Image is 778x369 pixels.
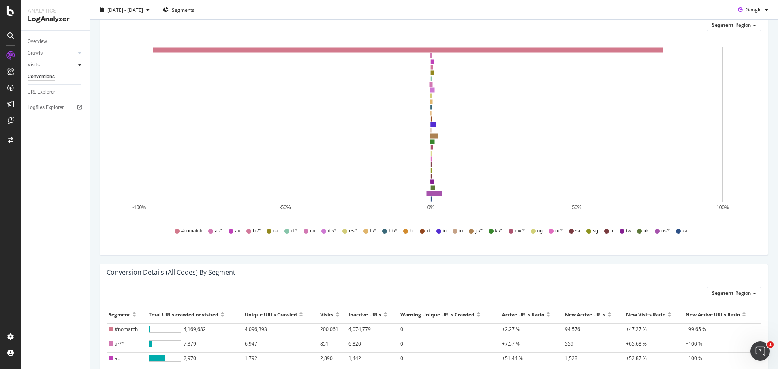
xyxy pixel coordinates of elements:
span: +99.65 % [686,326,706,333]
span: 4,074,779 [348,326,371,333]
span: Region [735,21,751,28]
span: za [682,228,688,235]
span: au [235,228,240,235]
div: New Active URLs [565,308,605,321]
a: Conversions [28,73,84,81]
div: URL Explorer [28,88,55,96]
span: 851 [320,340,329,347]
text: 0% [427,205,435,211]
span: ng [537,228,543,235]
div: Inactive URLs [348,308,381,321]
span: Google [746,6,762,13]
a: URL Explorer [28,88,84,96]
span: 1,442 [348,355,361,362]
span: 559 [565,340,573,347]
span: +7.57 % [502,340,520,347]
span: sa [575,228,581,235]
a: Logfiles Explorer [28,103,84,112]
span: cn [310,228,315,235]
button: [DATE] - [DATE] [96,3,153,16]
span: ht [410,228,414,235]
span: 7,379 [184,340,196,350]
div: New Active URLs Ratio [686,308,740,321]
a: Visits [28,61,76,69]
span: 0 [400,340,403,347]
span: [DATE] - [DATE] [107,6,143,13]
span: Region [735,290,751,296]
span: 4,169,682 [184,326,206,336]
div: Visits [320,308,333,321]
text: -50% [279,205,291,211]
span: 4,096,393 [245,326,267,333]
div: Crawls [28,49,43,58]
span: 0 [400,355,403,362]
span: +2.27 % [502,326,520,333]
text: 100% [716,205,729,211]
span: io [459,228,463,235]
div: Overview [28,37,47,46]
span: 2,970 [184,355,196,365]
span: 6,820 [348,340,361,347]
div: Visits [28,61,40,69]
span: in [443,228,447,235]
span: 200,061 [320,326,338,333]
span: +65.68 % [626,340,647,347]
span: +51.44 % [502,355,523,362]
span: +52.87 % [626,355,647,362]
span: tw [626,228,631,235]
a: Crawls [28,49,76,58]
span: +100 % [686,355,702,362]
span: #nomatch [181,228,203,235]
div: Total URLs crawled or visited [149,308,218,321]
span: Segment [712,290,733,296]
button: Segments [160,3,198,16]
div: Analytics [28,6,83,15]
div: Conversions [28,73,55,81]
text: -100% [132,205,146,211]
span: 6,947 [245,340,257,347]
span: 2,890 [320,355,333,362]
div: Conversion Details (all codes) by Segment [107,268,235,276]
span: au [115,355,120,362]
svg: A chart. [107,38,755,220]
span: 0 [400,326,403,333]
span: ca [273,228,278,235]
span: Segment [712,21,733,28]
div: Warning Unique URLs Crawled [400,308,474,321]
span: 1,528 [565,355,577,362]
span: uk [643,228,649,235]
div: Active URLs Ratio [502,308,544,321]
span: #nomatch [115,326,138,333]
div: Unique URLs Crawled [245,308,297,321]
span: +47.27 % [626,326,647,333]
div: Segment [109,308,130,321]
span: 1 [767,341,774,348]
span: tr [611,228,613,235]
span: id [426,228,430,235]
a: Overview [28,37,84,46]
span: Segments [172,6,194,13]
span: 1,792 [245,355,257,362]
span: +100 % [686,340,702,347]
div: New Visits Ratio [626,308,665,321]
div: Logfiles Explorer [28,103,64,112]
button: Google [735,3,772,16]
text: 50% [572,205,581,211]
span: 94,576 [565,326,580,333]
iframe: Intercom live chat [750,341,770,361]
span: sg [593,228,598,235]
div: LogAnalyzer [28,15,83,24]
